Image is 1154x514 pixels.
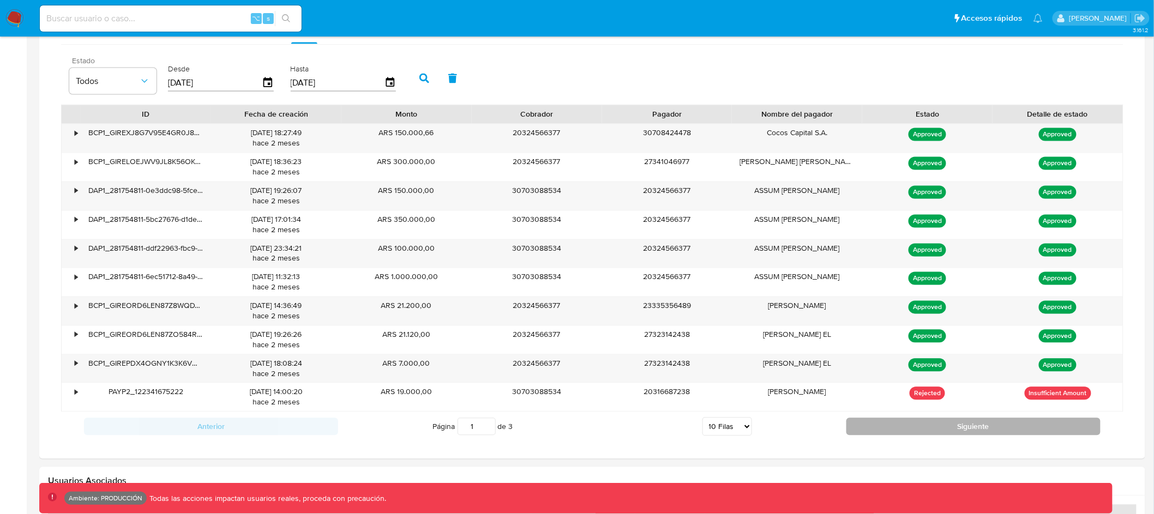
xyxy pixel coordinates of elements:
span: 3.161.2 [1133,26,1149,34]
span: s [267,13,270,23]
button: search-icon [275,11,297,26]
p: Ambiente: PRODUCCIÓN [69,496,142,500]
input: Buscar usuario o caso... [40,11,302,26]
p: Todas las acciones impactan usuarios reales, proceda con precaución. [147,493,387,504]
span: Accesos rápidos [961,13,1023,24]
a: Notificaciones [1033,14,1043,23]
h2: Usuarios Asociados [48,476,1137,487]
span: ⌥ [252,13,260,23]
a: Salir [1134,13,1146,24]
p: diego.assum@mercadolibre.com [1069,13,1131,23]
